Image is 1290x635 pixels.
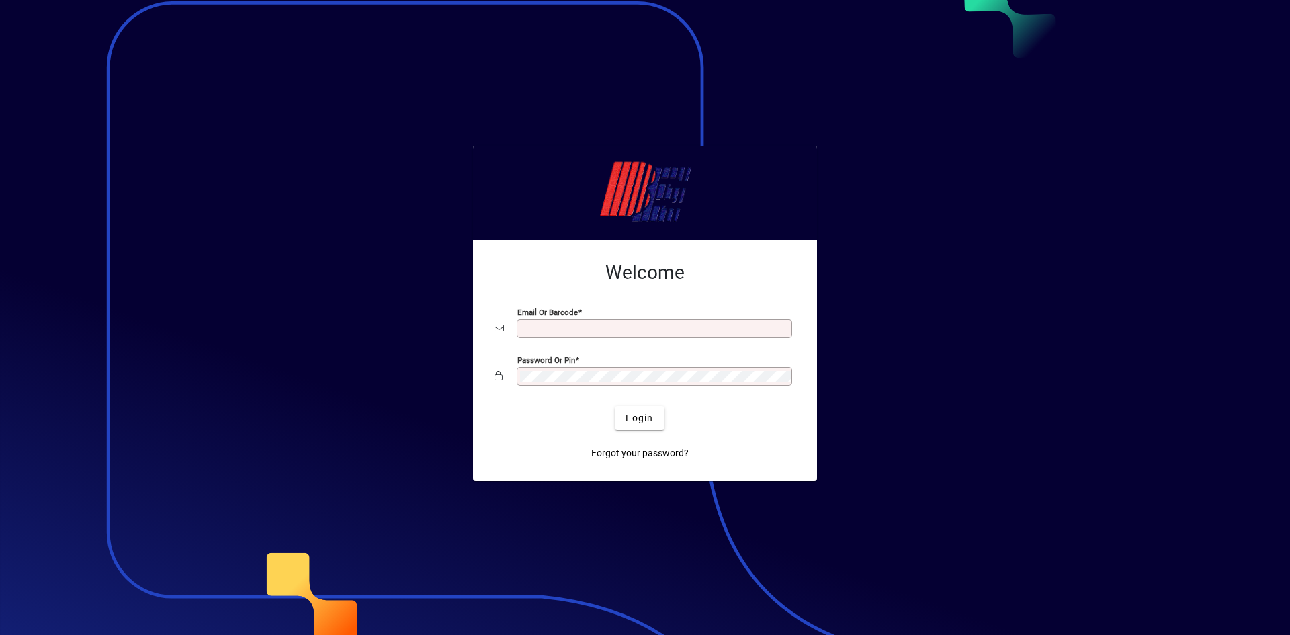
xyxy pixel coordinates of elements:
span: Login [626,411,653,425]
a: Forgot your password? [586,441,694,465]
button: Login [615,406,664,430]
mat-label: Email or Barcode [517,308,578,317]
h2: Welcome [494,261,795,284]
mat-label: Password or Pin [517,355,575,365]
span: Forgot your password? [591,446,689,460]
